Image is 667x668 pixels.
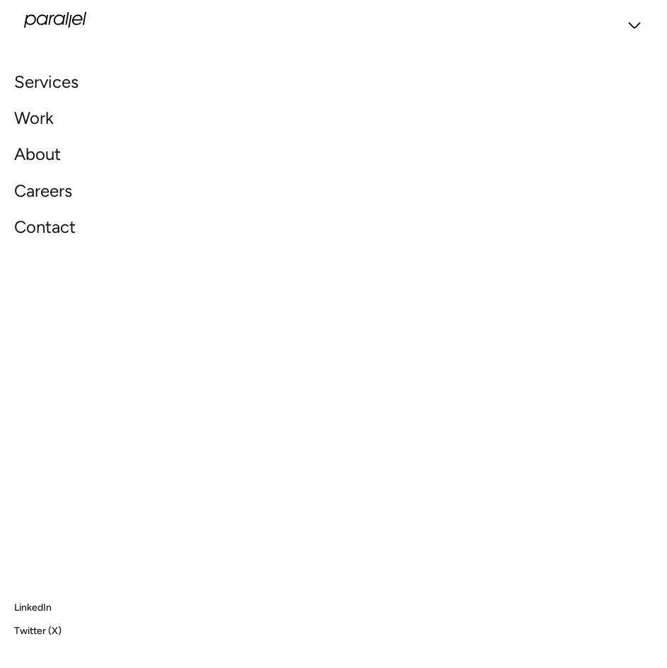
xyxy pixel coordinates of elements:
a: Contact [14,212,76,242]
a: Twitter (X) [14,622,62,640]
a: About [14,139,61,169]
div: menu [626,11,643,28]
a: Careers [14,175,72,206]
a: Work [14,103,54,133]
a: Services [14,67,79,97]
a: LinkedIn [14,599,52,616]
